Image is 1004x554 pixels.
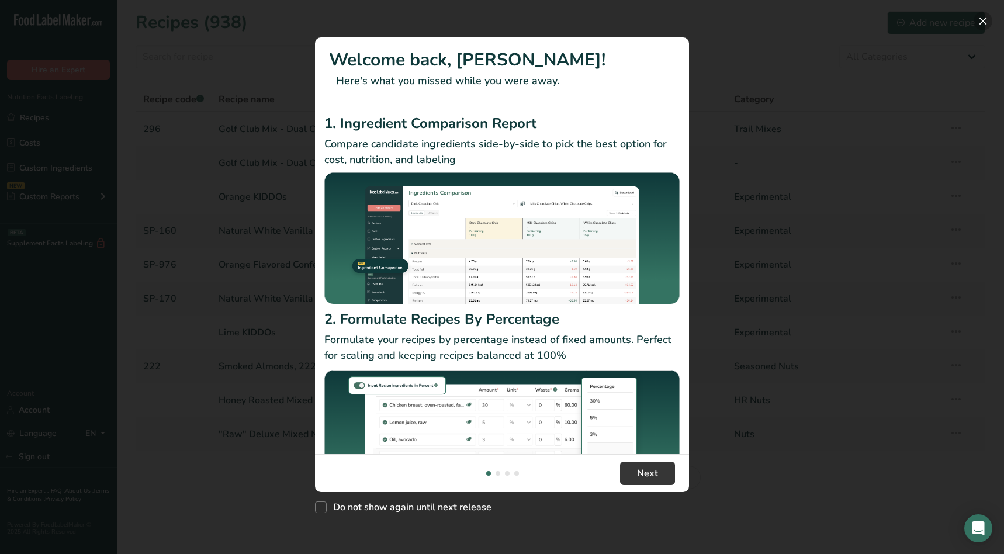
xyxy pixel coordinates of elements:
[324,136,680,168] p: Compare candidate ingredients side-by-side to pick the best option for cost, nutrition, and labeling
[329,47,675,73] h1: Welcome back, [PERSON_NAME]!
[324,368,680,509] img: Formulate Recipes By Percentage
[324,113,680,134] h2: 1. Ingredient Comparison Report
[620,462,675,485] button: Next
[329,73,675,89] p: Here's what you missed while you were away.
[324,332,680,363] p: Formulate your recipes by percentage instead of fixed amounts. Perfect for scaling and keeping re...
[964,514,992,542] div: Open Intercom Messenger
[327,501,491,513] span: Do not show again until next release
[324,172,680,305] img: Ingredient Comparison Report
[324,309,680,330] h2: 2. Formulate Recipes By Percentage
[637,466,658,480] span: Next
